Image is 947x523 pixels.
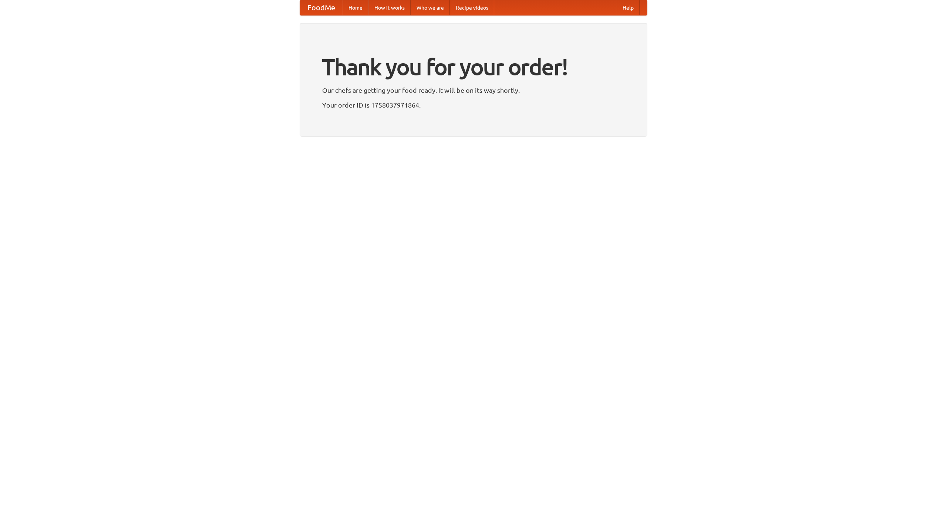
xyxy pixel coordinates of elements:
a: Recipe videos [450,0,494,15]
a: Help [617,0,640,15]
a: FoodMe [300,0,343,15]
a: Home [343,0,368,15]
h1: Thank you for your order! [322,49,625,85]
p: Our chefs are getting your food ready. It will be on its way shortly. [322,85,625,96]
a: Who we are [411,0,450,15]
p: Your order ID is 1758037971864. [322,99,625,111]
a: How it works [368,0,411,15]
